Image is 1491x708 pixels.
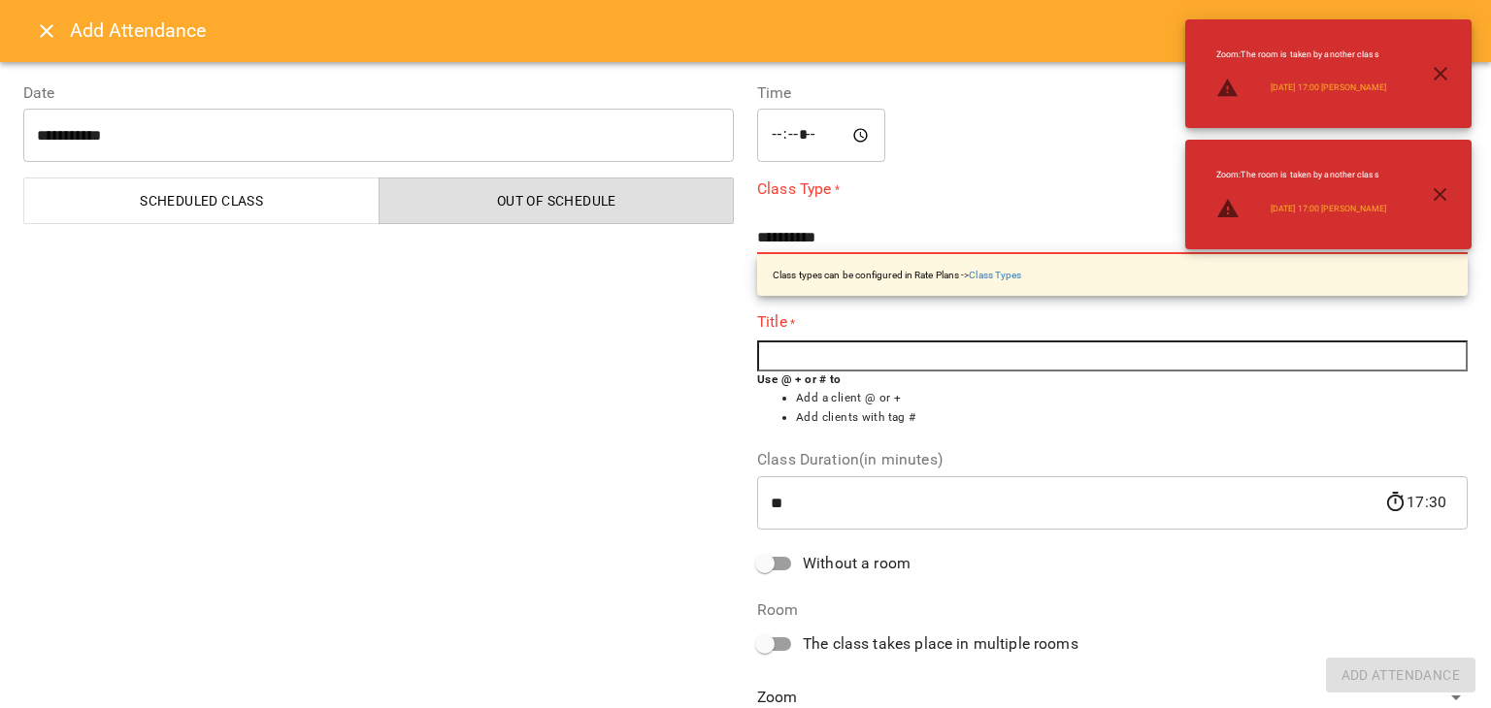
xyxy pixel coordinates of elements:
a: [DATE] 17:00 [PERSON_NAME] [1271,81,1386,94]
label: Room [757,602,1468,618]
li: Add a client @ or + [796,389,1468,408]
span: Out of Schedule [391,189,723,212]
h6: Add Attendance [70,16,1468,46]
button: Scheduled class [23,177,380,224]
a: Class Types [969,270,1021,280]
span: Scheduled class [36,189,368,212]
button: Out of Schedule [379,177,735,224]
label: Time [757,85,1468,101]
label: Class Type [757,177,1468,200]
li: Zoom : The room is taken by another class [1201,41,1402,69]
b: Use @ + or # to [757,372,842,386]
span: The class takes place in multiple rooms [803,632,1078,656]
label: Date [23,85,734,101]
li: Zoom : The room is taken by another class [1201,161,1402,189]
a: [DATE] 17:00 [PERSON_NAME] [1271,203,1386,215]
label: Title [757,311,1468,334]
span: Without a room [803,552,911,575]
p: Class types can be configured in Rate Plans -> [773,268,1021,282]
label: Class Duration(in minutes) [757,452,1468,467]
li: Add clients with tag # [796,408,1468,428]
button: Close [23,8,70,54]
